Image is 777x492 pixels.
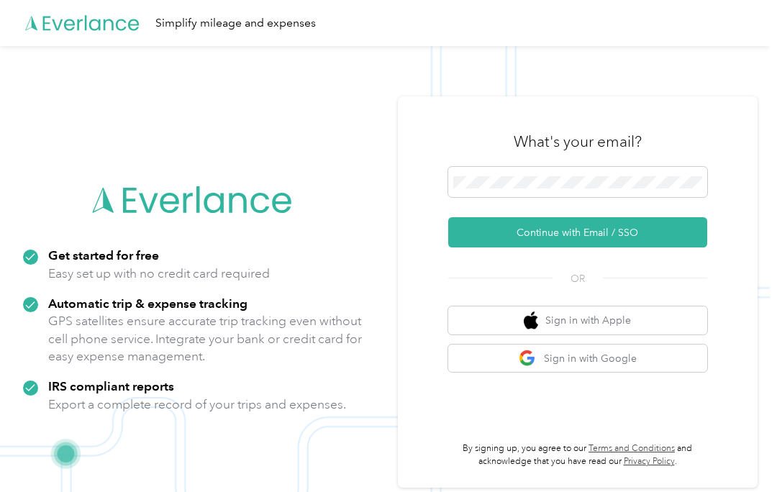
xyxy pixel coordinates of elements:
[448,306,707,334] button: apple logoSign in with Apple
[48,312,363,365] p: GPS satellites ensure accurate trip tracking even without cell phone service. Integrate your bank...
[624,456,675,467] a: Privacy Policy
[48,378,174,393] strong: IRS compliant reports
[48,396,346,414] p: Export a complete record of your trips and expenses.
[48,296,247,311] strong: Automatic trip & expense tracking
[48,247,159,263] strong: Get started for free
[553,271,603,286] span: OR
[48,265,270,283] p: Easy set up with no credit card required
[514,132,642,152] h3: What's your email?
[448,442,707,468] p: By signing up, you agree to our and acknowledge that you have read our .
[589,443,675,454] a: Terms and Conditions
[524,311,538,329] img: apple logo
[519,350,537,368] img: google logo
[448,217,707,247] button: Continue with Email / SSO
[448,345,707,373] button: google logoSign in with Google
[155,14,316,32] div: Simplify mileage and expenses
